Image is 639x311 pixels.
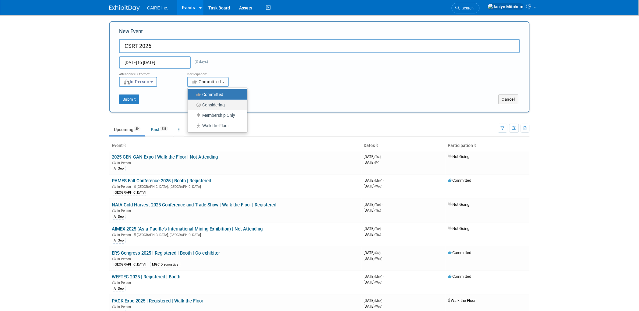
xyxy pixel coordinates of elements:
span: Not Going [448,226,470,231]
span: Committed [448,250,471,255]
span: Walk the Floor [448,298,476,303]
img: In-Person Event [112,233,116,236]
span: In-Person [117,257,133,261]
div: AirSep [112,238,125,243]
span: [DATE] [364,178,384,183]
span: 20 [134,127,140,131]
a: PAMES Fall Conference 2025 | Booth | Registered [112,178,211,184]
span: In-Person [117,185,133,189]
span: (Mon) [375,275,383,278]
span: [DATE] [364,226,383,231]
div: [GEOGRAPHIC_DATA], [GEOGRAPHIC_DATA] [112,184,359,189]
span: - [383,274,384,279]
span: In-Person [123,79,150,84]
span: In-Person [117,161,133,165]
input: Name of Trade Show / Conference [119,39,520,53]
img: In-Person Event [112,209,116,212]
span: In-Person [117,281,133,285]
label: Committed [191,91,241,98]
span: Committed [448,274,471,279]
a: Sort by Event Name [123,143,126,148]
th: Event [109,141,362,151]
a: AIMEX 2025 (Asia-Pacific's International Mining Exhibition) | Not Attending [112,226,263,232]
span: [DATE] [364,274,384,279]
span: 133 [160,127,168,131]
img: ExhibitDay [109,5,140,11]
a: WEFTEC 2025 | Registered | Booth [112,274,180,280]
span: (Thu) [375,233,381,236]
span: In-Person [117,209,133,213]
a: ERS Congress 2025 | Registered | Booth | Co-exhibitor [112,250,220,256]
th: Participation [446,141,530,151]
button: In-Person [119,77,157,87]
button: Cancel [499,95,518,104]
span: (Mon) [375,299,383,302]
span: - [382,250,383,255]
span: (3 days) [191,59,208,64]
span: - [383,178,384,183]
a: NAIA Cold Harvest 2025 Conference and Trade Show | Walk the Floor | Registered [112,202,276,208]
span: - [382,154,383,159]
span: [DATE] [364,154,383,159]
div: AirSep [112,166,125,171]
span: [DATE] [364,256,383,261]
button: Committed [187,77,229,87]
span: - [383,298,384,303]
a: Sort by Start Date [375,143,378,148]
span: In-Person [117,233,133,237]
span: Committed [448,178,471,183]
div: [GEOGRAPHIC_DATA] [112,190,148,195]
span: [DATE] [364,250,383,255]
div: Attendance / Format: [119,69,178,77]
a: Past133 [146,124,173,135]
span: [DATE] [364,232,381,237]
img: In-Person Event [112,281,116,284]
span: CAIRE Inc. [147,5,168,10]
div: [GEOGRAPHIC_DATA], [GEOGRAPHIC_DATA] [112,232,359,237]
input: Start Date - End Date [119,56,191,69]
span: [DATE] [364,298,384,303]
label: New Event [119,28,143,38]
span: (Tue) [375,227,381,231]
div: [GEOGRAPHIC_DATA] [112,262,148,267]
div: Participation: [187,69,246,77]
span: (Wed) [375,185,383,188]
a: Upcoming20 [109,124,145,135]
span: [DATE] [364,184,383,188]
span: [DATE] [364,208,381,213]
span: Not Going [448,202,470,207]
label: Considering [191,101,241,109]
span: - [382,202,383,207]
span: Search [460,6,474,10]
a: Search [452,3,480,13]
span: Not Going [448,154,470,159]
img: In-Person Event [112,161,116,164]
span: (Wed) [375,281,383,284]
span: (Wed) [375,305,383,308]
span: [DATE] [364,280,383,284]
label: Walk the Floor [191,122,241,130]
span: Committed [192,79,221,84]
img: In-Person Event [112,305,116,308]
img: Jaclyn Mitchum [488,3,524,10]
span: (Fri) [375,161,380,164]
span: (Thu) [375,209,381,212]
span: (Sat) [375,251,381,255]
label: Membership Only [191,111,241,119]
a: 2025 CEN-CAN Expo | Walk the Floor | Not Attending [112,154,218,160]
button: Submit [119,95,139,104]
div: MGC Diagnostics [150,262,180,267]
div: AirSep [112,286,125,291]
span: (Tue) [375,203,381,206]
span: (Wed) [375,257,383,260]
a: PACK Expo 2025 | Registered | Walk the Floor [112,298,203,304]
span: (Mon) [375,179,383,182]
span: [DATE] [364,202,383,207]
span: - [382,226,383,231]
img: In-Person Event [112,257,116,260]
a: Sort by Participation Type [473,143,476,148]
span: [DATE] [364,304,383,309]
img: In-Person Event [112,185,116,188]
div: AirSep [112,214,125,220]
span: In-Person [117,305,133,309]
